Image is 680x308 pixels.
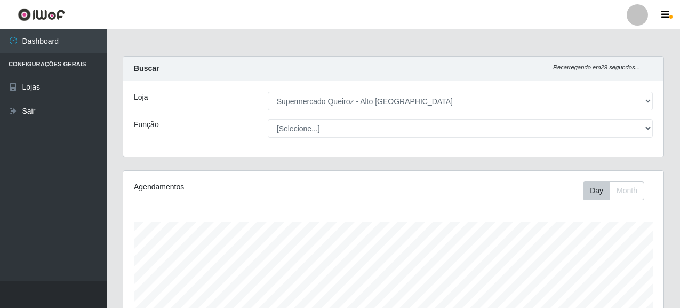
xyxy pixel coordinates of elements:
[610,181,644,200] button: Month
[18,8,65,21] img: CoreUI Logo
[134,64,159,73] strong: Buscar
[583,181,644,200] div: First group
[134,181,341,193] div: Agendamentos
[583,181,610,200] button: Day
[134,119,159,130] label: Função
[553,64,640,70] i: Recarregando em 29 segundos...
[134,92,148,103] label: Loja
[583,181,653,200] div: Toolbar with button groups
